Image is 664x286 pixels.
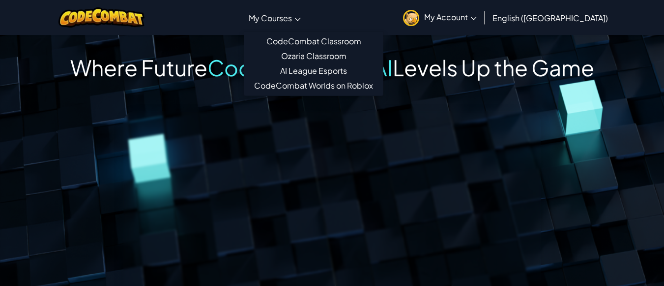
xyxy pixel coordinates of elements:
[393,54,594,81] span: Levels Up the Game
[244,49,383,64] a: Ozaria Classroom
[492,13,608,23] span: English ([GEOGRAPHIC_DATA])
[244,64,383,78] a: AI League Esports
[249,13,292,23] span: My Courses
[424,12,477,22] span: My Account
[207,54,284,81] span: Coders
[403,10,419,26] img: avatar
[244,4,306,31] a: My Courses
[70,54,207,81] span: Where Future
[398,2,482,33] a: My Account
[488,4,613,31] a: English ([GEOGRAPHIC_DATA])
[244,34,383,49] a: CodeCombat Classroom
[244,78,383,93] a: CodeCombat Worlds on Roblox
[58,7,144,28] img: CodeCombat logo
